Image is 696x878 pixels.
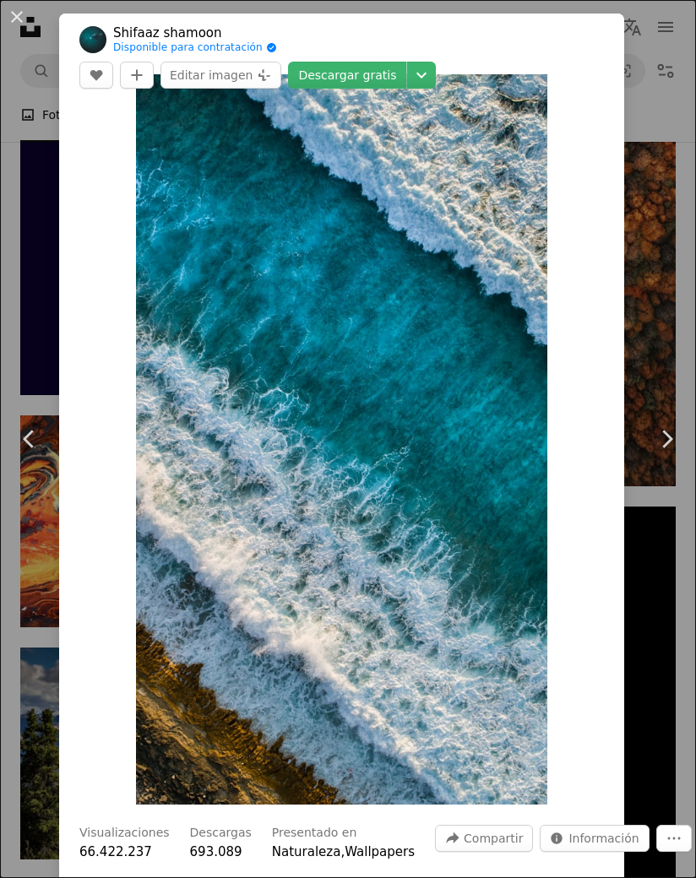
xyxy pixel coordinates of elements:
span: , [340,844,345,859]
button: Más acciones [656,825,692,852]
span: 693.089 [190,844,242,859]
button: Añade a la colección [120,62,154,89]
a: Wallpapers [345,844,415,859]
a: Disponible para contratación [113,41,277,55]
a: Naturaleza [272,844,341,859]
button: Editar imagen [160,62,281,89]
h3: Visualizaciones [79,825,170,842]
img: Fotografía de olas oceánicas [136,74,546,805]
img: Ve al perfil de Shifaaz shamoon [79,26,106,53]
button: Me gusta [79,62,113,89]
button: Estadísticas sobre esta imagen [540,825,649,852]
span: 66.422.237 [79,844,152,859]
a: Shifaaz shamoon [113,24,277,41]
h3: Presentado en [272,825,357,842]
span: Información [568,826,639,851]
button: Elegir el tamaño de descarga [407,62,436,89]
h3: Descargas [190,825,252,842]
span: Compartir [464,826,523,851]
a: Siguiente [637,358,696,520]
a: Descargar gratis [288,62,406,89]
button: Compartir esta imagen [435,825,533,852]
button: Ampliar en esta imagen [136,74,546,805]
